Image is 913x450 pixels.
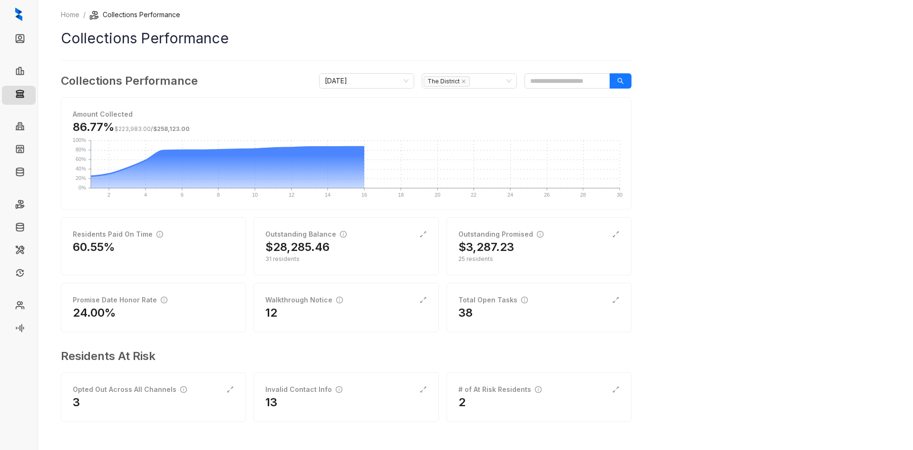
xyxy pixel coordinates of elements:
h3: 86.77% [73,120,190,135]
text: 80% [76,147,86,152]
strong: Amount Collected [73,110,133,118]
li: Collections Performance [89,10,180,20]
div: Residents Paid On Time [73,229,163,240]
text: 60% [76,156,86,162]
span: / [115,125,190,132]
span: $258,123.00 [153,125,190,132]
text: 100% [73,137,86,143]
h2: 38 [458,305,473,320]
text: 14 [325,192,330,198]
div: 31 residents [265,255,427,263]
li: / [83,10,86,20]
text: 20 [435,192,440,198]
li: Knowledge [2,164,36,183]
span: The District [424,76,470,87]
text: 16 [361,192,367,198]
span: expand-alt [419,296,427,304]
span: close [461,79,466,84]
span: expand-alt [419,386,427,393]
span: September 2025 [325,74,408,88]
div: Total Open Tasks [458,295,528,305]
h2: 60.55% [73,240,115,255]
span: expand-alt [612,296,620,304]
text: 28 [580,192,586,198]
div: Promise Date Honor Rate [73,295,167,305]
li: Collections [2,86,36,105]
span: info-circle [537,231,544,238]
li: Rent Collections [2,196,36,215]
span: info-circle [336,297,343,303]
li: Renewals [2,265,36,284]
span: info-circle [340,231,347,238]
li: Communities [2,118,36,137]
h2: 3 [73,395,80,410]
li: Maintenance [2,242,36,261]
span: info-circle [535,386,542,393]
li: Units [2,141,36,160]
text: 2 [107,192,110,198]
h2: 13 [265,395,277,410]
text: 40% [76,166,86,171]
text: 26 [544,192,550,198]
div: Outstanding Promised [458,229,544,240]
span: $223,983.00 [115,125,151,132]
text: 20% [76,175,86,181]
h1: Collections Performance [61,28,631,49]
li: Leads [2,30,36,50]
div: Outstanding Balance [265,229,347,240]
text: 6 [181,192,184,198]
text: 30 [617,192,622,198]
span: info-circle [336,386,342,393]
li: Leasing [2,63,36,82]
span: expand-alt [612,386,620,393]
span: expand-alt [419,230,427,238]
span: search [617,78,624,84]
text: 0% [78,185,86,190]
h2: $28,285.46 [265,240,330,255]
div: Invalid Contact Info [265,384,342,395]
text: 4 [144,192,147,198]
span: info-circle [180,386,187,393]
span: expand-alt [612,230,620,238]
text: 8 [217,192,220,198]
h3: Collections Performance [61,72,198,90]
div: # of At Risk Residents [458,384,542,395]
div: Walkthrough Notice [265,295,343,305]
h2: 12 [265,305,277,320]
text: 22 [471,192,476,198]
h2: 24.00% [73,305,116,320]
text: 18 [398,192,404,198]
li: Move Outs [2,219,36,238]
div: 25 residents [458,255,620,263]
div: Opted Out Across All Channels [73,384,187,395]
span: info-circle [521,297,528,303]
text: 10 [252,192,258,198]
span: info-circle [156,231,163,238]
h2: $3,287.23 [458,240,514,255]
img: logo [15,8,22,21]
h2: 2 [458,395,466,410]
a: Home [59,10,81,20]
span: info-circle [161,297,167,303]
li: Voice AI [2,320,36,339]
text: 24 [507,192,513,198]
span: expand-alt [226,386,234,393]
li: Team [2,297,36,316]
text: 12 [289,192,294,198]
h3: Residents At Risk [61,348,624,365]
